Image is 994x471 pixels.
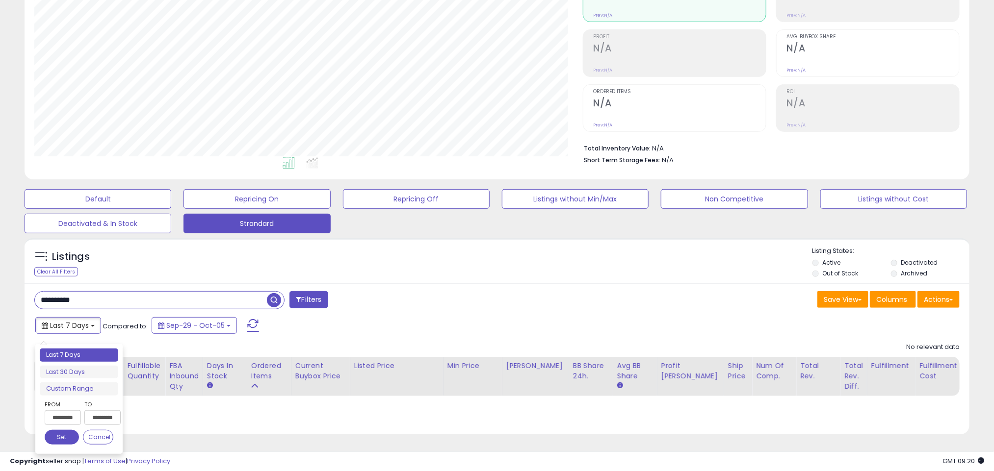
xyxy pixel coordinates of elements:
[942,456,984,466] span: 2025-10-13 09:20 GMT
[183,189,330,209] button: Repricing On
[787,98,959,111] h2: N/A
[594,12,613,18] small: Prev: N/A
[901,269,927,277] label: Archived
[152,317,237,334] button: Sep-29 - Oct-05
[295,361,346,381] div: Current Buybox Price
[83,430,113,445] button: Cancel
[34,267,78,276] div: Clear All Filters
[40,348,118,362] li: Last 7 Days
[506,361,565,371] div: [PERSON_NAME]
[787,34,959,40] span: Avg. Buybox Share
[127,361,161,381] div: Fulfillable Quantity
[45,430,79,445] button: Set
[166,321,225,330] span: Sep-29 - Oct-05
[823,258,841,267] label: Active
[661,189,808,209] button: Non Competitive
[584,156,661,164] b: Short Term Storage Fees:
[594,98,766,111] h2: N/A
[787,89,959,95] span: ROI
[573,361,609,381] div: BB Share 24h.
[52,250,90,264] h5: Listings
[343,189,490,209] button: Repricing Off
[183,214,330,233] button: Strandard
[10,456,46,466] strong: Copyright
[103,322,148,331] span: Compared to:
[617,361,653,381] div: Avg BB Share
[787,12,806,18] small: Prev: N/A
[661,361,720,381] div: Profit [PERSON_NAME]
[756,361,792,381] div: Num of Comp.
[25,189,171,209] button: Default
[447,361,498,371] div: Min Price
[871,361,911,371] div: Fulfillment
[876,295,907,304] span: Columns
[823,269,859,277] label: Out of Stock
[289,291,328,308] button: Filters
[787,122,806,128] small: Prev: N/A
[906,343,960,352] div: No relevant data
[812,247,969,256] p: Listing States:
[817,291,868,308] button: Save View
[919,361,957,381] div: Fulfillment Cost
[127,456,170,466] a: Privacy Policy
[800,361,836,381] div: Total Rev.
[728,361,748,381] div: Ship Price
[662,155,674,165] span: N/A
[844,361,863,392] div: Total Rev. Diff.
[45,399,79,409] label: From
[787,67,806,73] small: Prev: N/A
[594,34,766,40] span: Profit
[354,361,439,371] div: Listed Price
[25,214,171,233] button: Deactivated & In Stock
[50,321,89,330] span: Last 7 Days
[901,258,938,267] label: Deactivated
[584,142,952,153] li: N/A
[251,361,287,381] div: Ordered Items
[84,399,113,409] label: To
[35,317,101,334] button: Last 7 Days
[617,381,623,390] small: Avg BB Share.
[594,89,766,95] span: Ordered Items
[207,381,213,390] small: Days In Stock.
[820,189,967,209] button: Listings without Cost
[207,361,243,381] div: Days In Stock
[502,189,649,209] button: Listings without Min/Max
[594,67,613,73] small: Prev: N/A
[169,361,199,392] div: FBA inbound Qty
[584,144,651,152] b: Total Inventory Value:
[84,456,126,466] a: Terms of Use
[40,366,118,379] li: Last 30 Days
[917,291,960,308] button: Actions
[870,291,916,308] button: Columns
[594,43,766,56] h2: N/A
[594,122,613,128] small: Prev: N/A
[787,43,959,56] h2: N/A
[40,382,118,396] li: Custom Range
[10,457,170,466] div: seller snap | |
